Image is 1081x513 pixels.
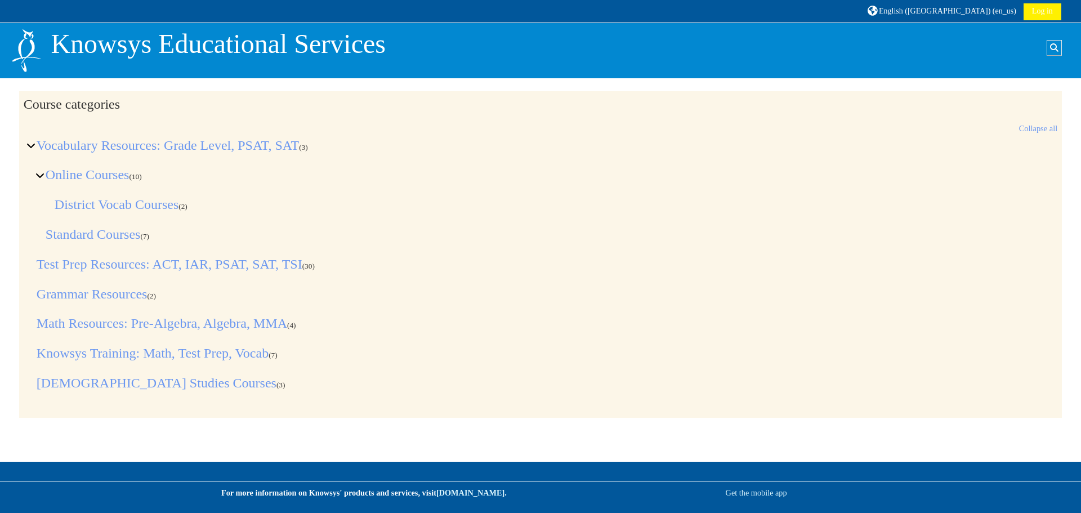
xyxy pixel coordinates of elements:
[287,321,296,329] span: Number of courses
[178,202,187,211] span: Number of courses
[1019,124,1058,133] a: Collapse all
[37,138,299,153] a: Vocabulary Resources: Grade Level, PSAT, SAT
[276,381,285,389] span: Number of courses
[147,292,156,300] span: Number of courses
[879,7,1016,15] span: English ([GEOGRAPHIC_DATA]) ‎(en_us)‎
[302,262,315,270] span: Number of courses
[11,45,42,54] a: Home
[37,316,287,331] a: Math Resources: Pre-Algebra, Algebra, MMA
[37,376,276,390] a: [DEMOGRAPHIC_DATA] Studies Courses
[436,488,504,497] a: [DOMAIN_NAME]
[37,287,148,301] a: Grammar Resources
[55,197,178,212] a: District Vocab Courses
[1024,3,1061,20] a: Log in
[46,167,129,182] a: Online Courses
[866,2,1018,20] a: English ([GEOGRAPHIC_DATA]) ‎(en_us)‎
[24,96,1057,113] h2: Course categories
[37,257,302,271] a: Test Prep Resources: ACT, IAR, PSAT, SAT, TSI
[299,143,308,151] span: Number of courses
[11,28,42,73] img: Logo
[51,28,386,60] p: Knowsys Educational Services
[129,172,141,181] span: Number of courses
[46,227,141,242] a: Standard Courses
[37,346,269,360] a: Knowsys Training: Math, Test Prep, Vocab
[221,488,507,497] strong: For more information on Knowsys' products and services, visit .
[140,232,149,240] span: Number of courses
[726,488,787,497] a: Get the mobile app
[269,351,278,359] span: Number of courses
